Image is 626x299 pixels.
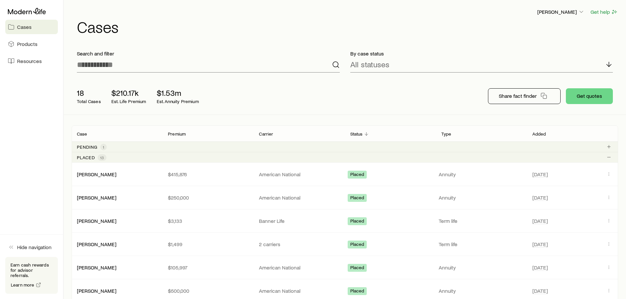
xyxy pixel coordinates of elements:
a: [PERSON_NAME] [77,171,116,177]
h1: Cases [77,19,618,34]
p: Banner Life [259,218,339,224]
p: Annuity [439,288,524,294]
span: Resources [17,58,42,64]
div: [PERSON_NAME] [77,241,116,248]
p: Share fact finder [499,93,537,99]
p: Est. Life Premium [111,99,146,104]
span: 13 [100,155,104,160]
p: $105,997 [168,264,248,271]
p: Pending [77,144,98,150]
a: [PERSON_NAME] [77,218,116,224]
p: 18 [77,88,101,97]
span: [DATE] [532,194,548,201]
a: [PERSON_NAME] [77,241,116,247]
p: $1,499 [168,241,248,247]
button: Share fact finder [488,88,561,104]
p: Status [350,131,363,137]
span: [DATE] [532,241,548,247]
p: Added [532,131,546,137]
p: By case status [350,50,613,57]
button: Get help [590,8,618,16]
div: Earn cash rewards for advisor referrals.Learn more [5,257,58,294]
p: American National [259,264,339,271]
p: Placed [77,155,95,160]
p: $210.17k [111,88,146,97]
p: [PERSON_NAME] [537,9,585,15]
p: Earn cash rewards for advisor referrals. [11,262,53,278]
span: Placed [350,195,364,202]
p: Term life [439,218,524,224]
p: Premium [168,131,186,137]
span: Products [17,41,37,47]
span: Hide navigation [17,244,52,250]
p: Case [77,131,87,137]
div: [PERSON_NAME] [77,218,116,224]
p: $1.53m [157,88,199,97]
p: $250,000 [168,194,248,201]
p: $500,000 [168,288,248,294]
span: [DATE] [532,218,548,224]
p: $3,133 [168,218,248,224]
span: 1 [103,144,104,150]
div: [PERSON_NAME] [77,288,116,294]
p: American National [259,288,339,294]
p: $415,876 [168,171,248,178]
p: American National [259,171,339,178]
p: American National [259,194,339,201]
p: 2 carriers [259,241,339,247]
p: Search and filter [77,50,340,57]
p: Annuity [439,171,524,178]
a: Products [5,37,58,51]
p: Carrier [259,131,273,137]
a: [PERSON_NAME] [77,288,116,294]
a: Resources [5,54,58,68]
a: Cases [5,20,58,34]
span: Placed [350,265,364,272]
span: [DATE] [532,171,548,178]
span: Placed [350,242,364,248]
a: [PERSON_NAME] [77,194,116,201]
p: Annuity [439,194,524,201]
span: Placed [350,288,364,295]
button: [PERSON_NAME] [537,8,585,16]
span: Cases [17,24,32,30]
p: All statuses [350,60,389,69]
p: Term life [439,241,524,247]
button: Get quotes [566,88,613,104]
span: Learn more [11,283,35,287]
span: Placed [350,172,364,179]
p: Type [441,131,452,137]
p: Annuity [439,264,524,271]
span: [DATE] [532,264,548,271]
span: [DATE] [532,288,548,294]
button: Hide navigation [5,240,58,254]
span: Placed [350,218,364,225]
div: [PERSON_NAME] [77,171,116,178]
p: Total Cases [77,99,101,104]
p: Est. Annuity Premium [157,99,199,104]
a: [PERSON_NAME] [77,264,116,270]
